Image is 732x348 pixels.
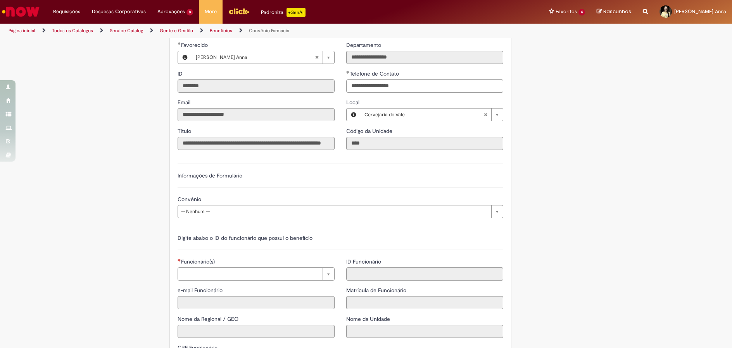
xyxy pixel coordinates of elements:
span: Local [346,99,361,106]
input: Título [178,137,335,150]
input: ID Funcionário [346,267,503,281]
span: Somente leitura - Email [178,99,192,106]
label: Informações de Formulário [178,172,242,179]
span: Somente leitura - ID Funcionário [346,258,383,265]
span: Obrigatório Preenchido [346,71,350,74]
span: Obrigatório Preenchido [178,42,181,45]
span: Somente leitura - ID [178,70,184,77]
span: Cervejaria do Vale [364,109,483,121]
a: [PERSON_NAME] AnnaLimpar campo Favorecido [192,51,334,64]
a: Benefícios [210,28,232,34]
span: Convênio [178,196,203,203]
img: ServiceNow [1,4,41,19]
span: More [205,8,217,16]
span: Requisições [53,8,80,16]
input: Telefone de Contato [346,79,503,93]
input: Matrícula de Funcionário [346,296,503,309]
button: Favorecido, Visualizar este registro Milli Aline Sant Anna [178,51,192,64]
abbr: Limpar campo Local [480,109,491,121]
input: Código da Unidade [346,137,503,150]
input: e-mail Funcionário [178,296,335,309]
span: Somente leitura - Matrícula de Funcionário [346,287,408,294]
label: Somente leitura - Email [178,98,192,106]
input: Email [178,108,335,121]
span: Somente leitura - Título [178,127,193,134]
span: [PERSON_NAME] Anna [674,8,726,15]
span: Somente leitura - Nome da Regional / GEO [178,315,240,322]
a: Limpar campo Funcionário(s) [178,267,335,281]
span: Somente leitura - Código da Unidade [346,127,394,134]
span: Favoritos [556,8,577,16]
span: Somente leitura - Nome da Unidade [346,315,392,322]
span: [PERSON_NAME] Anna [196,51,315,64]
span: Telefone de Contato [350,70,401,77]
input: Nome da Regional / GEO [178,325,335,338]
label: Digite abaixo o ID do funcionário que possui o benefício [178,234,312,241]
span: Necessários - Favorecido [181,41,209,48]
label: Somente leitura - Código da Unidade [346,127,394,135]
button: Local, Visualizar este registro Cervejaria do Vale [347,109,361,121]
a: Rascunhos [597,8,631,16]
span: Rascunhos [603,8,631,15]
span: Necessários [178,258,181,262]
a: Service Catalog [110,28,143,34]
span: Despesas Corporativas [92,8,146,16]
span: Aprovações [157,8,185,16]
span: Somente leitura - e-mail Funcionário [178,287,224,294]
label: Somente leitura - ID [178,70,184,78]
div: Padroniza [261,8,306,17]
abbr: Limpar campo Favorecido [311,51,323,64]
label: Somente leitura - Departamento [346,41,383,49]
ul: Trilhas de página [6,24,482,38]
a: Gente e Gestão [160,28,193,34]
input: Nome da Unidade [346,325,503,338]
span: 8 [186,9,193,16]
a: Convênio Farmácia [249,28,289,34]
input: ID [178,79,335,93]
label: Somente leitura - Título [178,127,193,135]
span: Somente leitura - Departamento [346,41,383,48]
p: +GenAi [287,8,306,17]
input: Departamento [346,51,503,64]
a: Cervejaria do ValeLimpar campo Local [361,109,503,121]
img: click_logo_yellow_360x200.png [228,5,249,17]
span: Necessários - Funcionário(s) [181,258,216,265]
span: 4 [578,9,585,16]
a: Todos os Catálogos [52,28,93,34]
span: -- Nenhum -- [181,205,487,218]
a: Página inicial [9,28,35,34]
